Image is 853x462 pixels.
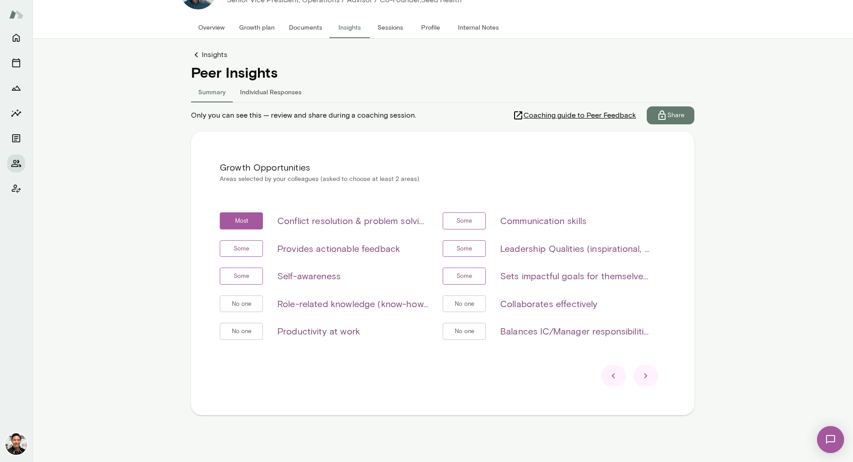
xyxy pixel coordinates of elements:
p: Areas selected by your colleagues (asked to choose at least 2 areas) [220,175,666,184]
h6: Communication skills [500,214,586,228]
span: No one [450,299,479,308]
button: Members [7,154,25,172]
div: responses-tab [191,81,694,102]
a: Insights [191,49,694,60]
span: No one [450,327,479,336]
button: Home [7,29,25,47]
img: Albert Villarde [5,433,27,455]
button: Insights [329,17,370,38]
button: Internal Notes [451,17,506,38]
button: Documents [282,17,329,38]
span: No one [227,327,256,336]
button: Sessions [7,54,25,72]
h6: Provides actionable feedback [277,242,400,256]
button: Profile [410,17,451,38]
h6: Conflict resolution & problem solving [277,214,428,228]
button: Client app [7,180,25,198]
h6: Balances IC/Manager responsibilities (if applicable) [500,324,651,339]
span: No one [227,299,256,308]
span: Some [452,244,477,253]
span: Most [230,216,253,225]
h6: Sets impactful goals for themselves and/or their team [500,269,651,283]
button: Sessions [370,17,410,38]
button: Share [647,106,694,124]
button: Individual Responses [233,81,309,102]
button: Growth Plan [7,79,25,97]
span: Some [452,216,477,225]
button: Overview [191,17,232,38]
span: Some [452,272,477,281]
h6: Role-related knowledge (know-how, skills, etc) [277,297,428,311]
p: Share [667,111,684,120]
button: Insights [7,104,25,122]
h6: Collaborates effectively [500,297,598,311]
button: Growth plan [232,17,282,38]
img: Mento [9,6,23,23]
button: Documents [7,129,25,147]
h6: Leadership Qualities (inspirational, visionary & strategic, empowerment & delegation, resilience) [500,242,651,256]
h4: Peer Insights [191,64,694,81]
span: Some [229,272,254,281]
button: Summary [191,81,233,102]
h6: Productivity at work [277,324,360,339]
span: Coaching guide to Peer Feedback [524,110,636,121]
span: Only you can see this — review and share during a coaching session. [191,110,416,121]
h6: Self-awareness [277,269,341,283]
h6: Growth Opportunities [220,160,666,175]
span: Some [229,244,254,253]
a: Coaching guide to Peer Feedback [513,106,647,124]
